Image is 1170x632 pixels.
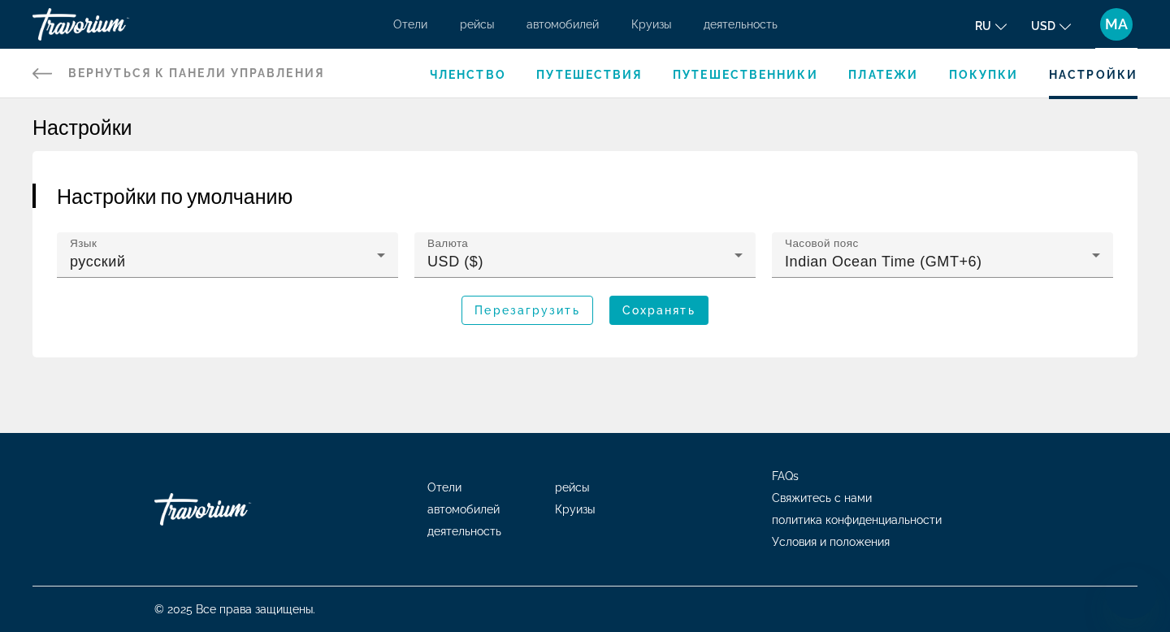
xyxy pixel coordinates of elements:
[704,18,778,31] a: деятельность
[32,115,1137,139] h1: Настройки
[772,513,942,526] a: политика конфиденциальности
[526,18,599,31] a: автомобилей
[631,18,671,31] a: Круизы
[70,237,97,249] mat-label: Язык
[555,481,589,494] a: рейсы
[460,18,494,31] a: рейсы
[622,304,695,317] span: Сохранять
[427,503,500,516] a: автомобилей
[1031,14,1071,37] button: Change currency
[474,304,579,317] span: Перезагрузить
[70,253,126,270] span: русский
[32,3,195,45] a: Travorium
[772,491,872,504] a: Свяжитесь с нами
[848,68,918,81] a: Платежи
[1049,68,1137,81] a: Настройки
[461,296,592,325] button: Перезагрузить
[427,525,501,538] a: деятельность
[949,68,1019,81] a: Покупки
[536,68,642,81] a: Путешествия
[154,485,317,534] a: Travorium
[430,68,506,81] a: Членство
[975,14,1007,37] button: Change language
[673,68,818,81] a: Путешественники
[427,237,468,249] mat-label: Валюта
[154,603,315,616] span: © 2025 Все права защищены.
[57,184,1113,208] h2: Настройки по умолчанию
[555,503,595,516] a: Круизы
[393,18,427,31] a: Отели
[427,253,483,270] span: USD ($)
[785,253,982,270] span: Indian Ocean Time (GMT+6)
[1105,16,1128,32] span: MA
[785,237,859,249] mat-label: Часовой пояс
[68,67,324,80] span: Вернуться к панели управления
[1105,567,1157,619] iframe: Кнопка запуска окна обмена сообщениями
[1095,7,1137,41] button: User Menu
[772,535,890,548] a: Условия и положения
[609,296,708,325] button: Сохранять
[772,470,799,483] a: FAQs
[427,481,461,494] a: Отели
[975,19,991,32] span: ru
[1031,19,1055,32] span: USD
[32,49,324,97] a: Вернуться к панели управления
